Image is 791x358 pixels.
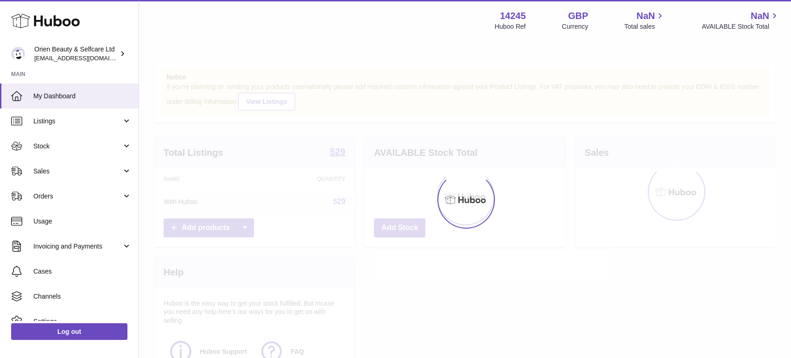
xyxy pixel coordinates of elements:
[11,323,127,340] a: Log out
[33,242,122,251] span: Invoicing and Payments
[751,10,769,22] span: NaN
[500,10,526,22] strong: 14245
[33,142,122,151] span: Stock
[624,10,665,31] a: NaN Total sales
[495,22,526,31] div: Huboo Ref
[33,192,122,201] span: Orders
[11,47,25,61] img: internalAdmin-14245@internal.huboo.com
[636,10,655,22] span: NaN
[33,267,132,276] span: Cases
[33,167,122,176] span: Sales
[33,92,132,101] span: My Dashboard
[33,117,122,126] span: Listings
[33,217,132,226] span: Usage
[702,22,780,31] span: AVAILABLE Stock Total
[33,292,132,301] span: Channels
[34,54,136,62] span: [EMAIL_ADDRESS][DOMAIN_NAME]
[702,10,780,31] a: NaN AVAILABLE Stock Total
[568,10,588,22] strong: GBP
[624,22,665,31] span: Total sales
[33,317,132,326] span: Settings
[562,22,589,31] div: Currency
[34,45,118,63] div: Orien Beauty & Selfcare Ltd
